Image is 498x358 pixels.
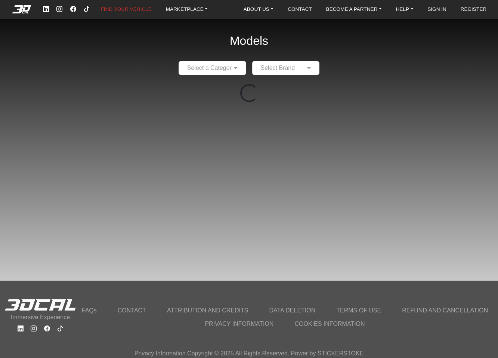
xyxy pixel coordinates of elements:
a: HELP [393,4,417,15]
a: FAQs [77,304,101,317]
a: CONTACT [113,304,151,317]
a: MARKETPLACE [163,4,211,15]
a: SIGN IN [424,4,449,15]
a: DATA DELETION [265,304,320,317]
p: Immersive Experience [4,313,76,322]
a: CONTACT [285,4,315,15]
h2: Models [230,24,268,58]
a: BECOME A PARTNER [323,4,385,15]
a: COOKIES INFORMATION [290,317,369,331]
a: TERMS OF USE [332,304,386,317]
a: REFUND AND CANCELLATION [398,304,492,317]
p: Privacy Information Copyright © 2025 All Rights Reserved. Power by STICKERSTOKE [134,349,364,358]
a: ATTRIBUTION AND CREDITS [163,304,253,317]
a: ABOUT US [241,4,277,15]
a: REGISTER [458,4,490,15]
a: PRIVACY INFORMATION [200,317,278,331]
a: FIND YOUR VEHICLE [98,4,154,15]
